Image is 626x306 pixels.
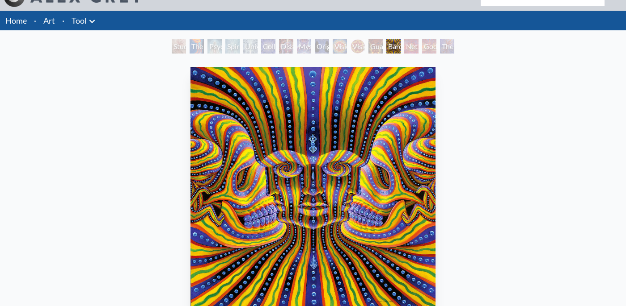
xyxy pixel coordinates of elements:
div: Collective Vision [261,39,275,54]
div: Bardo Being [386,39,401,54]
a: Art [43,14,55,27]
div: Dissectional Art for Tool's Lateralus CD [279,39,293,54]
a: Home [5,16,27,25]
div: Psychic Energy System [207,39,222,54]
div: Godself [422,39,436,54]
div: Vision Crystal [333,39,347,54]
a: Tool [72,14,87,27]
div: Net of Being [404,39,419,54]
div: Study for the Great Turn [172,39,186,54]
li: · [59,11,68,30]
div: Guardian of Infinite Vision [368,39,383,54]
div: Vision [PERSON_NAME] [351,39,365,54]
div: The Torch [190,39,204,54]
div: Original Face [315,39,329,54]
div: The Great Turn [440,39,454,54]
div: Mystic Eye [297,39,311,54]
div: Spiritual Energy System [225,39,240,54]
li: · [30,11,40,30]
div: Universal Mind Lattice [243,39,258,54]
